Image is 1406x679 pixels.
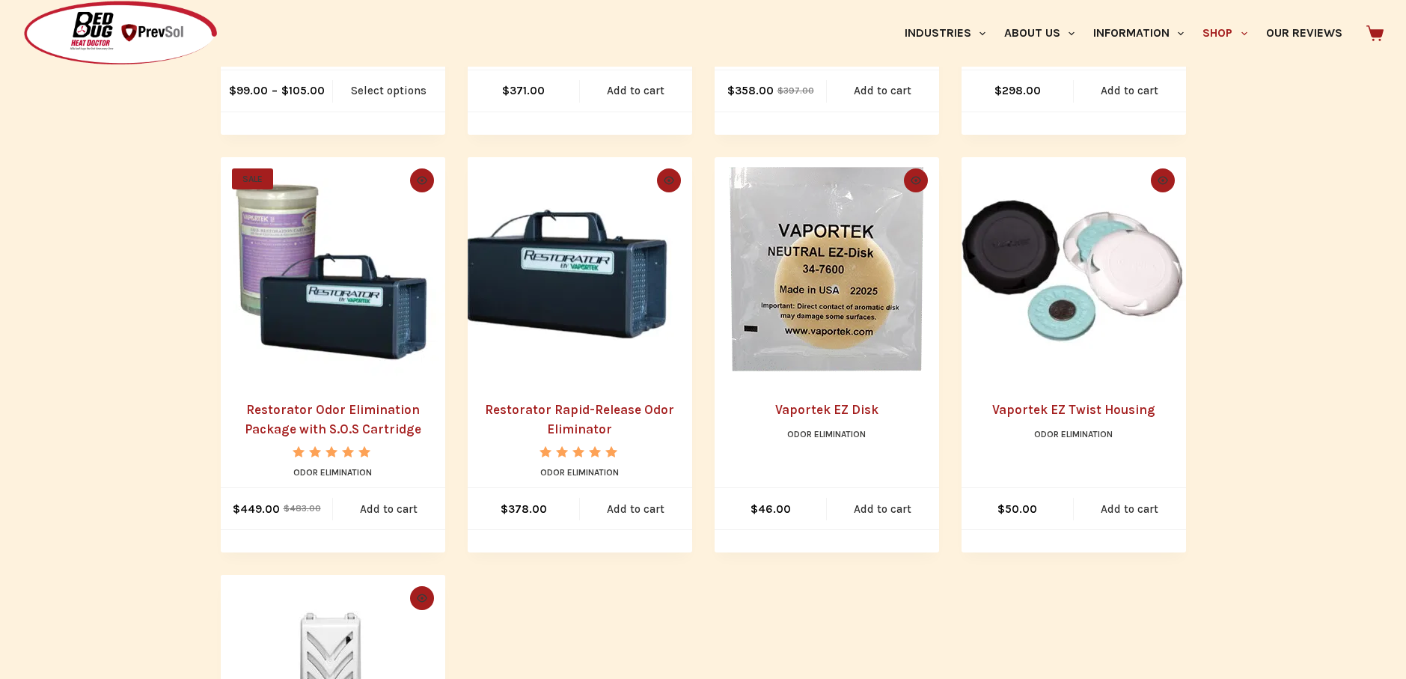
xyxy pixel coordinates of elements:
[333,70,445,112] a: Select options for “All-Natural Odor Control Cartridge”
[293,446,373,457] div: Rated 5.00 out of 5
[962,157,1186,382] a: Vaportek EZ Twist Housing
[502,84,545,97] bdi: 371.00
[221,70,333,112] span: –
[997,502,1037,516] bdi: 50.00
[777,85,783,96] span: $
[727,84,774,97] bdi: 358.00
[994,84,1002,97] span: $
[485,402,674,436] a: Restorator Rapid-Release Odor Eliminator
[715,157,939,382] img: Vaportek EZ Disk
[502,84,510,97] span: $
[904,168,928,192] button: Quick view toggle
[751,502,758,516] span: $
[775,402,878,417] a: Vaportek EZ Disk
[229,84,236,97] span: $
[1074,488,1186,529] a: Add to cart: “Vaportek EZ Twist Housing”
[787,429,866,439] a: Odor Elimination
[992,402,1155,417] a: Vaportek EZ Twist Housing
[233,502,240,516] span: $
[997,502,1005,516] span: $
[751,502,791,516] bdi: 46.00
[827,488,939,529] a: Add to cart: “Vaportek EZ Disk”
[12,6,57,51] button: Open LiveChat chat widget
[994,84,1041,97] bdi: 298.00
[468,157,692,382] a: Restorator Rapid-Release Odor Eliminator
[410,586,434,610] button: Quick view toggle
[580,488,692,529] a: Add to cart: “Restorator Rapid-Release Odor Eliminator”
[293,467,372,478] a: Odor Elimination
[540,446,620,457] div: Rated 5.00 out of 5
[221,157,445,382] a: Restorator Odor Elimination Package with S.O.S Cartridge
[245,402,421,436] a: Restorator Odor Elimination Package with S.O.S Cartridge
[229,84,268,97] bdi: 99.00
[1034,429,1113,439] a: Odor Elimination
[233,502,280,516] bdi: 449.00
[281,84,325,97] bdi: 105.00
[281,84,289,97] span: $
[1151,168,1175,192] button: Quick view toggle
[580,70,692,112] a: Add to cart: “Optimum 3000 Dual Air Treatment System Ionizer”
[501,502,508,516] span: $
[657,168,681,192] button: Quick view toggle
[777,85,814,96] bdi: 397.00
[284,503,321,514] bdi: 483.00
[501,502,547,516] bdi: 378.00
[293,446,373,492] span: Rated out of 5
[333,488,445,529] a: Add to cart: “Restorator Odor Elimination Package with S.O.S Cartridge”
[540,446,620,492] span: Rated out of 5
[410,168,434,192] button: Quick view toggle
[232,168,273,189] span: SALE
[284,503,290,514] span: $
[727,84,735,97] span: $
[1074,70,1186,112] a: Add to cart: “Optimum 4000 Odor Eliminator”
[715,157,939,382] picture: EZ-Disk-White1
[827,70,939,112] a: Add to cart: “Optimum 4000 Odor Elimination Package with Neutral Cartridge”
[540,467,619,478] a: Odor Elimination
